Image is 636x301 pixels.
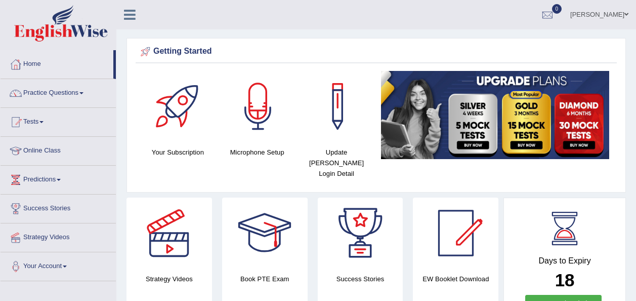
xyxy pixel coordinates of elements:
[413,274,498,284] h4: EW Booklet Download
[1,137,116,162] a: Online Class
[1,223,116,249] a: Strategy Videos
[552,4,562,14] span: 0
[1,50,113,76] a: Home
[1,195,116,220] a: Success Stories
[1,108,116,133] a: Tests
[143,147,213,158] h4: Your Subscription
[318,274,403,284] h4: Success Stories
[1,166,116,191] a: Predictions
[138,44,614,59] div: Getting Started
[222,274,308,284] h4: Book PTE Exam
[223,147,292,158] h4: Microphone Setup
[1,79,116,104] a: Practice Questions
[126,274,212,284] h4: Strategy Videos
[1,252,116,278] a: Your Account
[381,71,609,159] img: small5.jpg
[515,256,614,266] h4: Days to Expiry
[555,270,575,290] b: 18
[302,147,371,179] h4: Update [PERSON_NAME] Login Detail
